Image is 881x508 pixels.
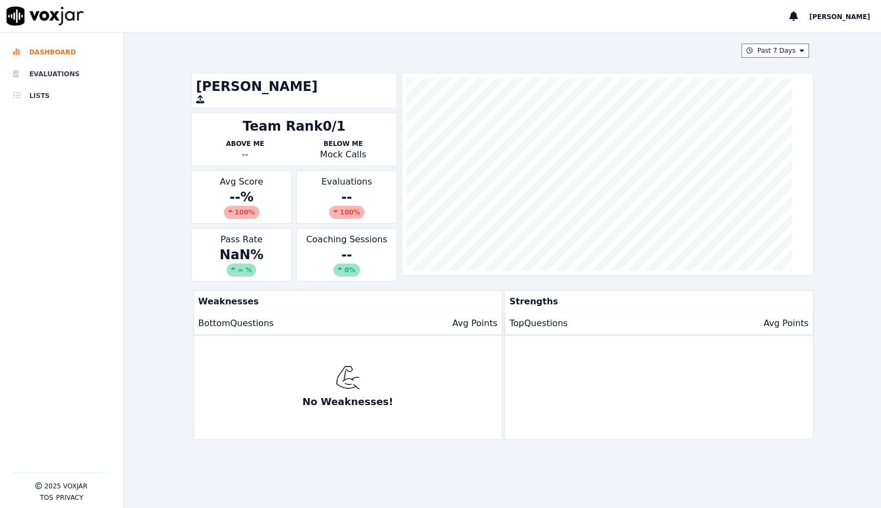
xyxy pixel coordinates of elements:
[301,188,392,219] div: --
[742,44,809,58] button: Past 7 Days
[13,41,110,63] a: Dashboard
[13,63,110,85] a: Evaluations
[198,317,274,330] p: Bottom Questions
[296,228,397,281] div: Coaching Sessions
[333,264,360,277] div: 0%
[7,7,84,26] img: voxjar logo
[44,482,87,491] p: 2025 Voxjar
[13,85,110,107] a: Lists
[329,206,364,219] div: 100 %
[294,148,392,161] p: Mock Calls
[191,228,292,281] div: Pass Rate
[763,317,809,330] p: Avg Points
[224,206,259,219] div: 100 %
[227,264,256,277] div: ∞ %
[196,139,294,148] p: Above Me
[294,139,392,148] p: Below Me
[809,10,881,23] button: [PERSON_NAME]
[40,493,53,502] button: TOS
[296,170,397,224] div: Evaluations
[809,13,870,21] span: [PERSON_NAME]
[452,317,497,330] p: Avg Points
[196,188,287,219] div: -- %
[302,394,393,409] p: No Weaknesses!
[336,365,360,390] img: muscle
[196,78,392,95] h1: [PERSON_NAME]
[196,148,294,161] div: --
[505,291,809,313] p: Strengths
[191,170,292,224] div: Avg Score
[509,317,568,330] p: Top Questions
[56,493,83,502] button: Privacy
[196,246,287,277] div: NaN %
[194,291,497,313] p: Weaknesses
[242,118,345,135] div: Team Rank 0/1
[301,246,392,277] div: --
